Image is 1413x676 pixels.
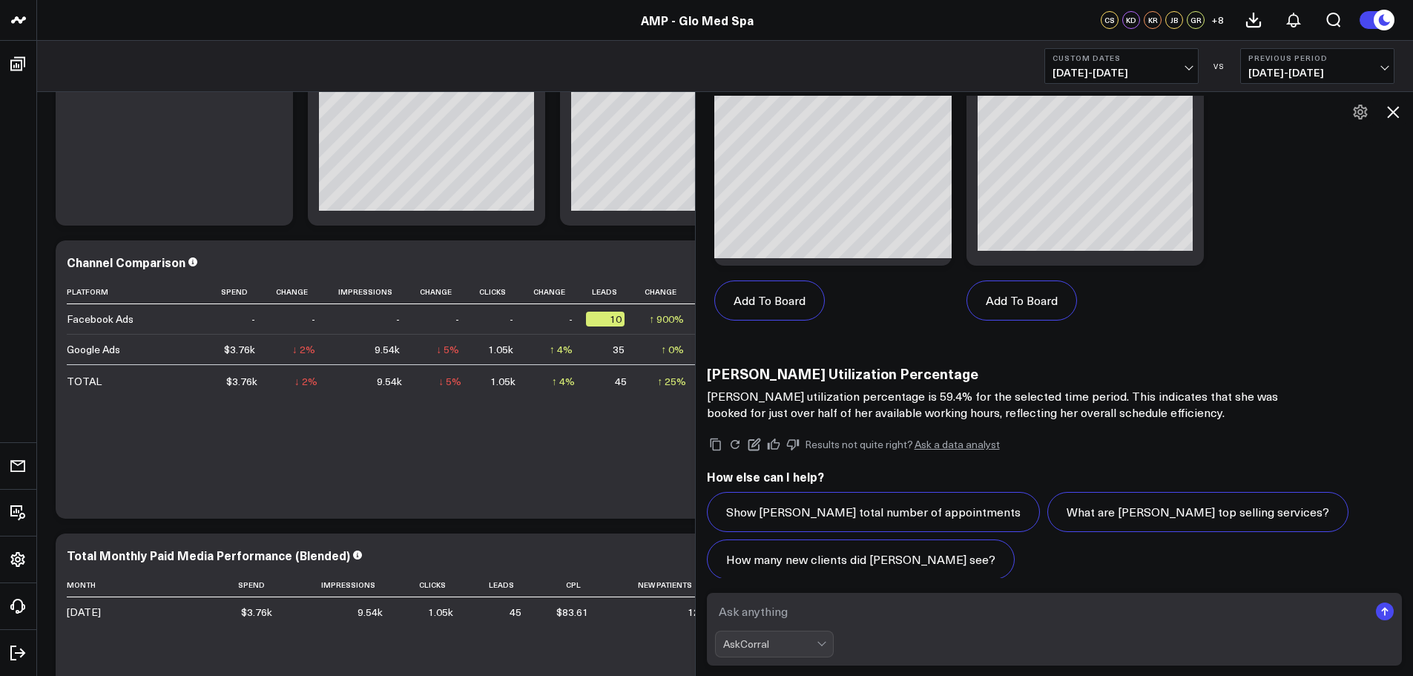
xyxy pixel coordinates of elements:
div: ↑ 4% [552,374,575,389]
th: Cpl [535,573,602,597]
div: Total Monthly Paid Media Performance (Blended) [67,547,350,563]
div: ↑ 0% [661,342,684,357]
a: AMP - Glo Med Spa [641,12,754,28]
button: Previous Period[DATE]-[DATE] [1240,48,1394,84]
th: Impressions [329,280,413,304]
div: $83.61 [556,605,588,620]
div: - [569,312,573,326]
span: [DATE] - [DATE] [1248,67,1386,79]
div: [DATE] [67,605,101,620]
div: 9.54k [358,605,383,620]
div: ↑ 4% [550,342,573,357]
button: Custom Dates[DATE]-[DATE] [1044,48,1199,84]
th: Spend [215,573,286,597]
div: - [396,312,400,326]
p: [PERSON_NAME] utilization percentage is 59.4% for the selected time period. This indicates that s... [707,388,1300,421]
div: CS [1101,11,1119,29]
th: Platform [67,280,215,304]
h3: [PERSON_NAME] Utilization Percentage [707,365,1300,381]
div: ↓ 5% [438,374,461,389]
button: Add To Board [714,280,825,321]
th: Leads [467,573,535,597]
th: Change [269,280,328,304]
th: Impressions [286,573,397,597]
div: Google Ads [67,342,120,357]
th: Spend [215,280,269,304]
div: 9.54k [377,374,402,389]
div: KR [1144,11,1162,29]
th: Clicks [472,280,526,304]
span: Results not quite right? [805,437,913,451]
div: 45 [615,374,627,389]
div: - [455,312,459,326]
a: Ask a data analyst [915,439,1000,450]
th: Change [413,280,472,304]
span: + 8 [1211,15,1224,25]
div: Facebook Ads [67,312,134,326]
h2: How else can I help? [707,468,1403,485]
div: 45 [510,605,521,620]
div: Channel Comparison [67,254,185,270]
div: TOTAL [67,374,102,389]
div: $3.76k [226,374,257,389]
div: 12 [688,605,699,620]
button: Add To Board [966,280,1077,321]
div: 1.05k [490,374,516,389]
th: Month [67,573,215,597]
th: New Patients [602,573,713,597]
button: Show [PERSON_NAME] total number of appointments [707,492,1040,532]
button: What are [PERSON_NAME] top selling services? [1047,492,1348,532]
div: ↓ 2% [292,342,315,357]
div: AskCorral [723,638,817,650]
div: 10 [586,312,625,326]
div: KD [1122,11,1140,29]
div: $3.76k [224,342,255,357]
div: 1.05k [428,605,453,620]
div: - [510,312,513,326]
div: JB [1165,11,1183,29]
div: GR [1187,11,1205,29]
div: ↑ 25% [657,374,686,389]
span: [DATE] - [DATE] [1053,67,1190,79]
div: 1.05k [488,342,513,357]
th: Leads [586,280,638,304]
th: Clicks [396,573,467,597]
button: How many new clients did [PERSON_NAME] see? [707,539,1015,580]
div: 35 [613,342,625,357]
div: VS [1206,62,1233,70]
div: - [251,312,255,326]
div: ↓ 5% [436,342,459,357]
button: +8 [1208,11,1226,29]
th: Change [527,280,586,304]
div: 9.54k [375,342,400,357]
th: Change [638,280,697,304]
div: $3.76k [241,605,272,620]
b: Custom Dates [1053,53,1190,62]
div: ↓ 2% [294,374,317,389]
div: - [312,312,315,326]
div: ↑ 900% [649,312,684,326]
b: Previous Period [1248,53,1386,62]
button: Copy [707,436,725,453]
